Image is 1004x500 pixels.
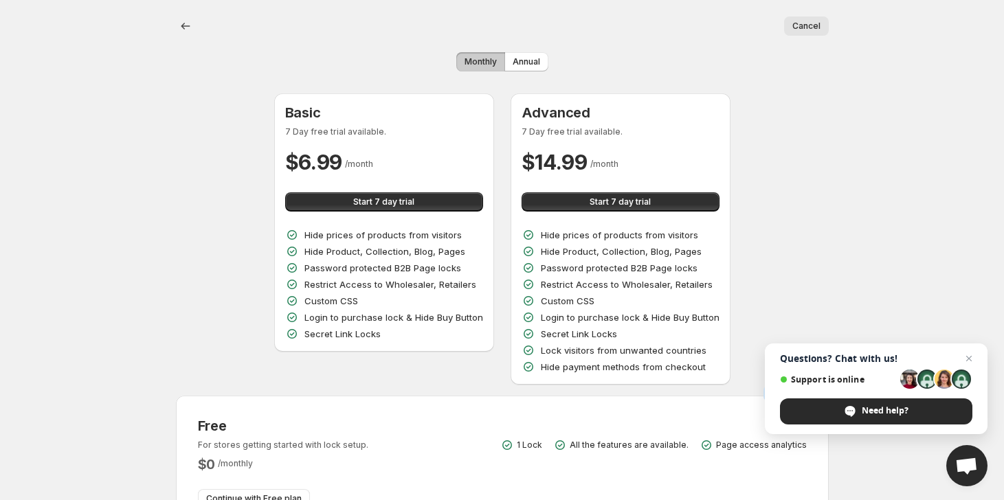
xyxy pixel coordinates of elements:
button: Start 7 day trial [285,192,483,212]
p: Custom CSS [541,294,594,308]
p: All the features are available. [570,440,689,451]
p: Page access analytics [716,440,807,451]
h3: Basic [285,104,483,121]
p: 7 Day free trial available. [285,126,483,137]
span: Cancel [792,21,821,32]
h2: $ 6.99 [285,148,343,176]
span: Need help? [862,405,908,417]
p: Secret Link Locks [304,327,381,341]
p: Hide prices of products from visitors [304,228,462,242]
h3: Advanced [522,104,719,121]
p: Lock visitors from unwanted countries [541,343,706,357]
p: Hide Product, Collection, Blog, Pages [304,245,465,258]
p: Password protected B2B Page locks [304,261,461,275]
p: Login to purchase lock & Hide Buy Button [304,310,483,324]
button: Annual [504,52,548,71]
p: Restrict Access to Wholesaler, Retailers [541,277,713,291]
h3: Free [198,418,368,434]
p: 1 Lock [517,440,542,451]
span: / month [345,159,373,169]
p: Login to purchase lock & Hide Buy Button [541,310,719,324]
button: Cancel [784,16,829,36]
a: Open chat [946,445,988,486]
span: Need help? [780,398,972,424]
span: Start 7 day trial [590,196,651,207]
span: / month [590,159,618,169]
span: Questions? Chat with us! [780,353,972,364]
span: Start 7 day trial [353,196,414,207]
h2: $ 14.99 [522,148,588,176]
button: Monthly [456,52,505,71]
p: 7 Day free trial available. [522,126,719,137]
button: Start 7 day trial [522,192,719,212]
p: Hide Product, Collection, Blog, Pages [541,245,702,258]
p: Hide prices of products from visitors [541,228,698,242]
p: Restrict Access to Wholesaler, Retailers [304,277,476,291]
button: back [176,16,195,36]
p: Custom CSS [304,294,358,308]
span: Monthly [465,56,497,67]
h2: $ 0 [198,456,216,473]
p: Hide payment methods from checkout [541,360,706,374]
p: Password protected B2B Page locks [541,261,698,275]
span: Support is online [780,374,895,385]
p: For stores getting started with lock setup. [198,440,368,451]
span: / monthly [218,458,253,468]
span: Annual [513,56,540,67]
p: Secret Link Locks [541,327,617,341]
